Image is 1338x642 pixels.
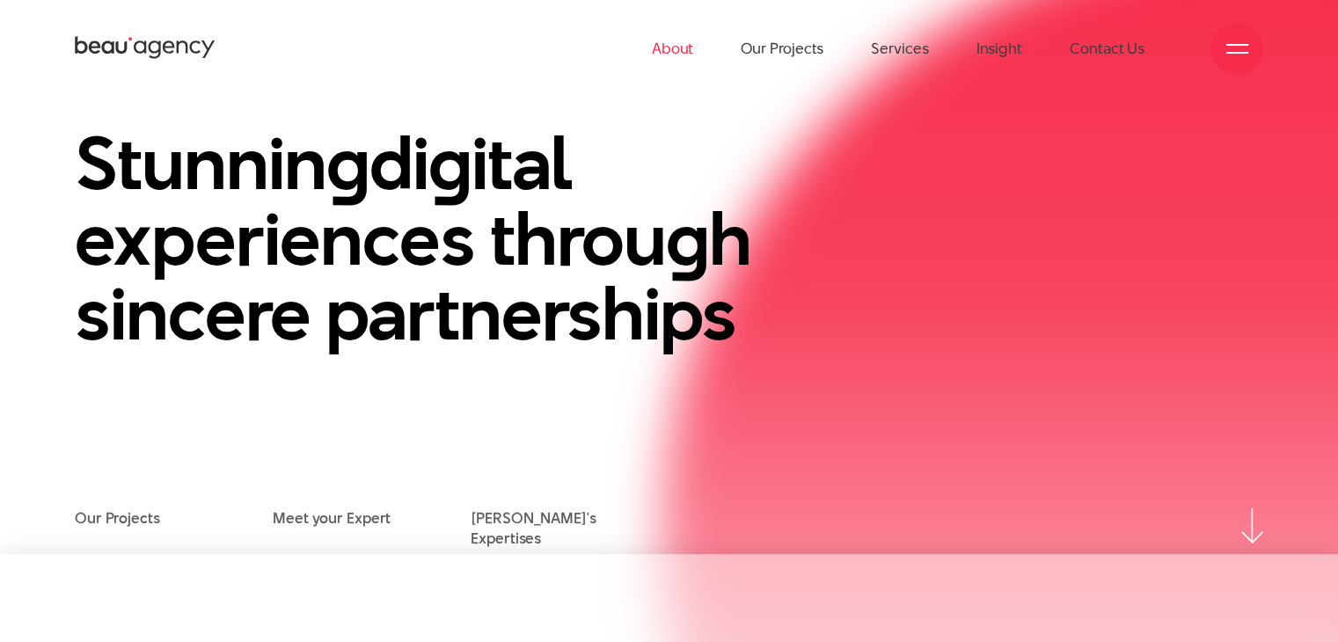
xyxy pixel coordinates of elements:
[428,112,472,215] en: g
[471,508,669,548] a: [PERSON_NAME]'s Expertises
[75,126,859,352] h1: Stunnin di ital experiences throu h sincere partnerships
[273,508,391,528] a: Meet your Expert
[326,112,369,215] en: g
[75,508,160,528] a: Our Projects
[666,187,709,290] en: g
